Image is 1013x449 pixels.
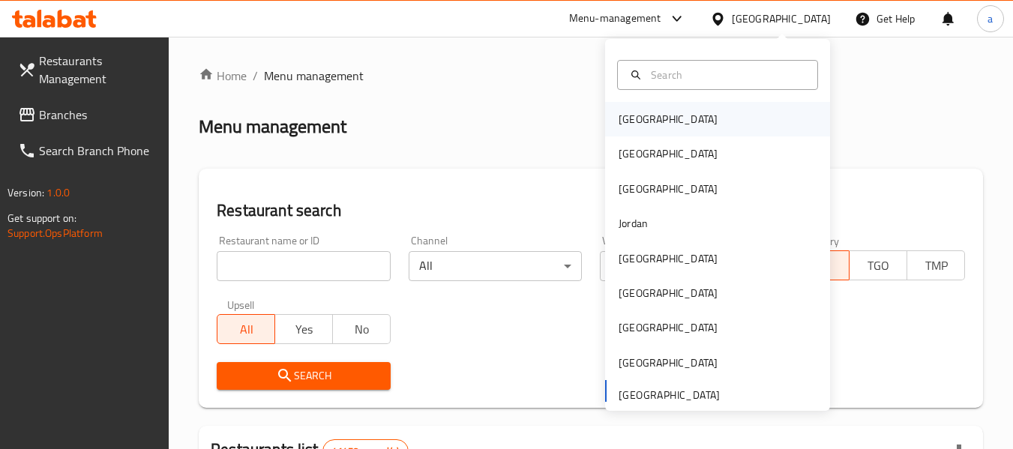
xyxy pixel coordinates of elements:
span: Menu management [264,67,364,85]
button: Yes [274,314,333,344]
a: Search Branch Phone [6,133,169,169]
nav: breadcrumb [199,67,983,85]
span: All [223,319,269,340]
span: TMP [913,255,959,277]
label: Upsell [227,299,255,310]
span: Version: [7,183,44,202]
h2: Restaurant search [217,199,965,222]
span: Search [229,367,378,385]
div: [GEOGRAPHIC_DATA] [619,285,718,301]
button: All [217,314,275,344]
a: Branches [6,97,169,133]
div: [GEOGRAPHIC_DATA] [619,145,718,162]
button: TGO [849,250,907,280]
span: Restaurants Management [39,52,157,88]
div: [GEOGRAPHIC_DATA] [619,250,718,267]
span: 1.0.0 [46,183,70,202]
div: [GEOGRAPHIC_DATA] [619,111,718,127]
label: Delivery [802,235,840,246]
span: Search Branch Phone [39,142,157,160]
a: Restaurants Management [6,43,169,97]
span: No [339,319,385,340]
a: Support.OpsPlatform [7,223,103,243]
h2: Menu management [199,115,346,139]
li: / [253,67,258,85]
button: Search [217,362,390,390]
div: All [409,251,582,281]
a: Home [199,67,247,85]
div: [GEOGRAPHIC_DATA] [619,319,718,336]
span: Branches [39,106,157,124]
input: Search [645,67,808,83]
div: [GEOGRAPHIC_DATA] [619,355,718,371]
div: Jordan [619,215,648,232]
span: a [988,10,993,27]
button: TMP [907,250,965,280]
div: [GEOGRAPHIC_DATA] [619,181,718,197]
button: No [332,314,391,344]
span: Get support on: [7,208,76,228]
span: Yes [281,319,327,340]
input: Search for restaurant name or ID.. [217,251,390,281]
div: All [600,251,773,281]
div: [GEOGRAPHIC_DATA] [732,10,831,27]
div: Menu-management [569,10,661,28]
span: TGO [856,255,901,277]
